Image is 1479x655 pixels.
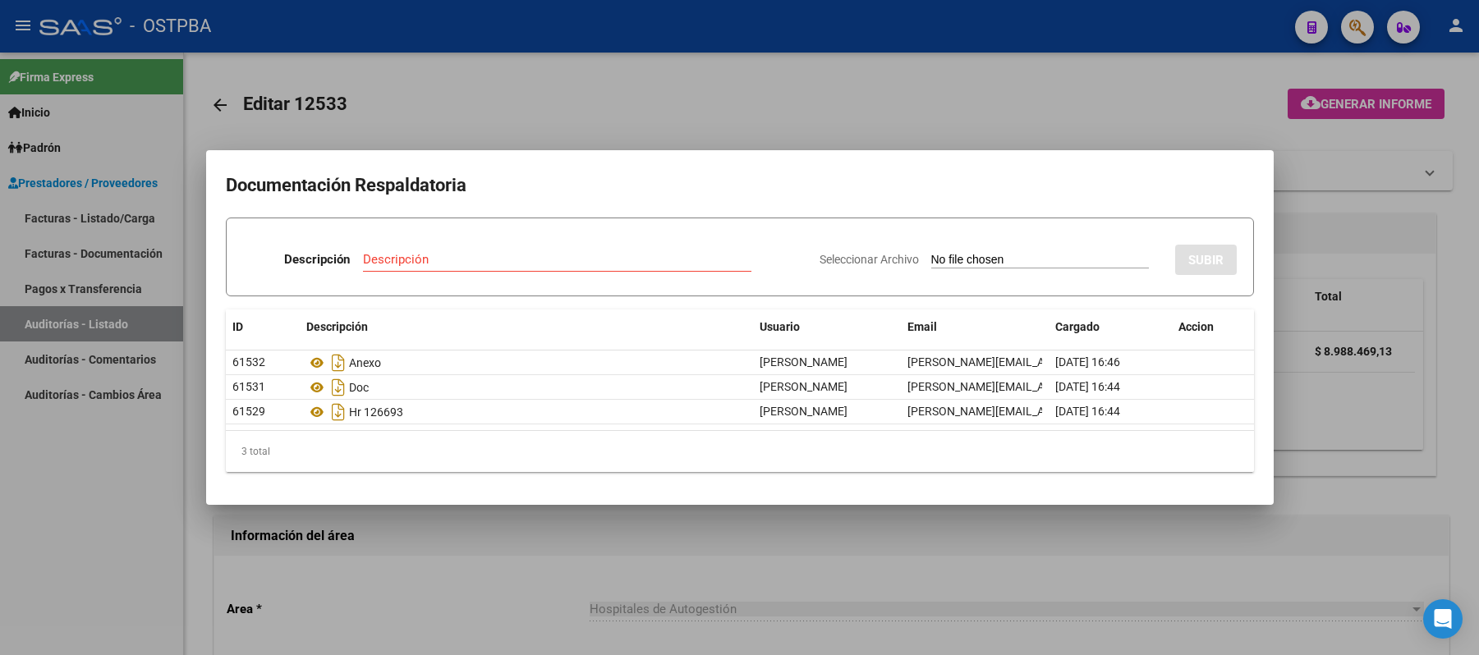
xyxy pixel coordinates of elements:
[1175,245,1237,275] button: SUBIR
[1172,309,1254,345] datatable-header-cell: Accion
[760,320,800,333] span: Usuario
[907,320,937,333] span: Email
[760,405,847,418] span: [PERSON_NAME]
[1055,320,1100,333] span: Cargado
[306,374,746,401] div: Doc
[226,431,1254,472] div: 3 total
[328,350,349,376] i: Descargar documento
[907,405,1265,418] span: [PERSON_NAME][EMAIL_ADDRESS][PERSON_NAME][DOMAIN_NAME]
[306,399,746,425] div: Hr 126693
[284,250,350,269] p: Descripción
[232,405,265,418] span: 61529
[1055,355,1120,369] span: [DATE] 16:46
[1423,599,1463,639] div: Open Intercom Messenger
[1049,309,1172,345] datatable-header-cell: Cargado
[907,355,1265,369] span: [PERSON_NAME][EMAIL_ADDRESS][PERSON_NAME][DOMAIN_NAME]
[232,355,265,369] span: 61532
[760,380,847,393] span: [PERSON_NAME]
[306,350,746,376] div: Anexo
[907,380,1265,393] span: [PERSON_NAME][EMAIL_ADDRESS][PERSON_NAME][DOMAIN_NAME]
[232,380,265,393] span: 61531
[306,320,368,333] span: Descripción
[901,309,1049,345] datatable-header-cell: Email
[232,320,243,333] span: ID
[753,309,901,345] datatable-header-cell: Usuario
[1178,320,1214,333] span: Accion
[300,309,753,345] datatable-header-cell: Descripción
[820,253,919,266] span: Seleccionar Archivo
[226,309,300,345] datatable-header-cell: ID
[1188,253,1224,268] span: SUBIR
[226,170,1254,201] h2: Documentación Respaldatoria
[1055,405,1120,418] span: [DATE] 16:44
[1055,380,1120,393] span: [DATE] 16:44
[328,374,349,401] i: Descargar documento
[760,355,847,369] span: [PERSON_NAME]
[328,399,349,425] i: Descargar documento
